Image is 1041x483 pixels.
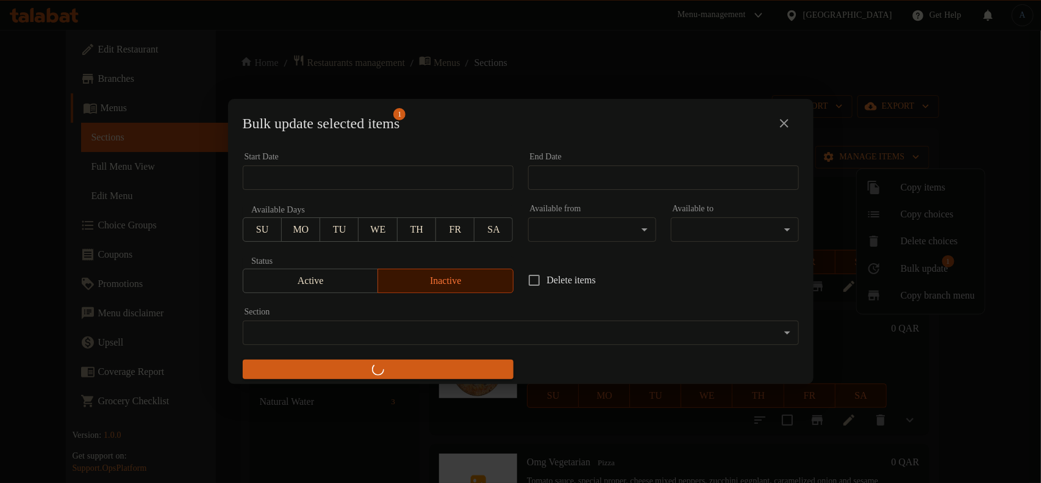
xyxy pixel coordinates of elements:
div: ​ [243,321,799,345]
div: ​ [671,217,799,242]
span: WE [363,221,392,239]
button: FR [435,217,474,242]
span: TH [402,221,431,239]
span: Active [248,272,374,290]
span: Delete items [547,273,596,288]
button: TH [397,217,436,242]
button: MO [281,217,320,242]
span: SU [248,221,277,239]
span: SA [479,221,508,239]
span: 1 [393,108,406,120]
button: Inactive [377,269,513,293]
span: FR [441,221,470,239]
button: SA [474,217,513,242]
button: WE [358,217,397,242]
button: Active [243,269,379,293]
div: ​ [528,217,656,242]
span: MO [287,221,315,239]
button: SU [243,217,282,242]
button: TU [320,217,359,242]
span: Inactive [383,272,509,290]
span: TU [325,221,354,239]
button: close [770,109,799,138]
span: Selected items count [243,114,400,134]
